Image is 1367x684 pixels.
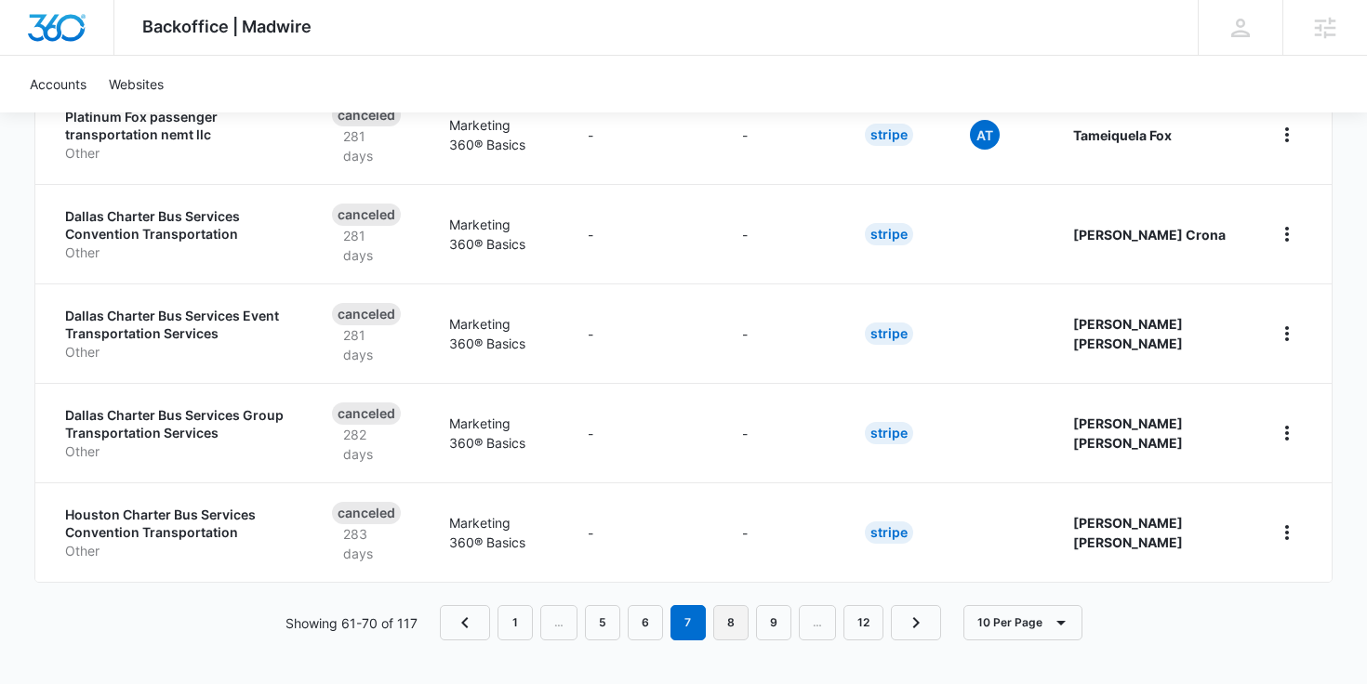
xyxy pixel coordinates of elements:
button: home [1272,120,1302,150]
button: home [1272,518,1302,547]
a: Dallas Charter Bus Services Convention TransportationOther [65,207,287,262]
button: home [1272,319,1302,349]
div: Canceled [332,303,401,325]
td: - [720,184,843,283]
div: Stripe [865,521,913,544]
p: 281 days [332,325,405,364]
td: - [720,85,843,184]
strong: Tameiquela Fox [1073,127,1172,143]
p: Dallas Charter Bus Services Event Transportation Services [65,307,287,343]
td: - [565,482,720,582]
td: - [720,383,843,482]
div: Canceled [332,104,401,126]
p: 281 days [332,226,405,265]
a: Page 5 [585,605,620,640]
span: Backoffice | Madwire [142,17,312,36]
p: Marketing 360® Basics [449,314,542,353]
strong: [PERSON_NAME] [PERSON_NAME] [1073,316,1183,351]
p: 283 days [332,524,405,563]
div: Stripe [865,223,913,245]
div: Stripe [865,322,913,345]
button: home [1272,418,1302,448]
a: Accounts [19,56,98,112]
p: Platinum Fox passenger transportation nemt llc [65,108,287,144]
a: Page 8 [713,605,749,640]
a: Houston Charter Bus Services Convention TransportationOther [65,506,287,560]
em: 7 [670,605,706,640]
a: Page 1 [498,605,533,640]
strong: [PERSON_NAME] [PERSON_NAME] [1073,415,1183,451]
p: Other [65,442,287,461]
button: 10 Per Page [963,605,1082,640]
a: Previous Page [440,605,490,640]
p: Showing 61-70 of 117 [285,613,418,633]
button: home [1272,219,1302,249]
p: 281 days [332,126,405,165]
div: Canceled [332,402,401,425]
a: Platinum Fox passenger transportation nemt llcOther [65,108,287,163]
p: Other [65,144,287,163]
td: - [565,184,720,283]
td: - [720,482,843,582]
div: Stripe [865,124,913,146]
a: Websites [98,56,175,112]
p: Marketing 360® Basics [449,115,542,154]
a: Page 6 [628,605,663,640]
p: Other [65,542,287,560]
a: Dallas Charter Bus Services Group Transportation ServicesOther [65,406,287,461]
td: - [720,283,843,383]
a: Page 9 [756,605,791,640]
div: Canceled [332,502,401,524]
div: Stripe [865,422,913,444]
p: Dallas Charter Bus Services Group Transportation Services [65,406,287,442]
p: Houston Charter Bus Services Convention Transportation [65,506,287,542]
a: Next Page [891,605,941,640]
p: Dallas Charter Bus Services Convention Transportation [65,207,287,243]
p: 282 days [332,425,405,464]
p: Other [65,243,287,262]
p: Marketing 360® Basics [449,414,542,453]
div: Canceled [332,204,401,226]
strong: [PERSON_NAME] Crona [1073,227,1226,243]
td: - [565,283,720,383]
p: Other [65,343,287,362]
a: Page 12 [843,605,883,640]
nav: Pagination [440,605,941,640]
a: Dallas Charter Bus Services Event Transportation ServicesOther [65,307,287,362]
strong: [PERSON_NAME] [PERSON_NAME] [1073,515,1183,550]
td: - [565,85,720,184]
span: At [970,120,1000,150]
p: Marketing 360® Basics [449,215,542,254]
td: - [565,383,720,482]
p: Marketing 360® Basics [449,513,542,552]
